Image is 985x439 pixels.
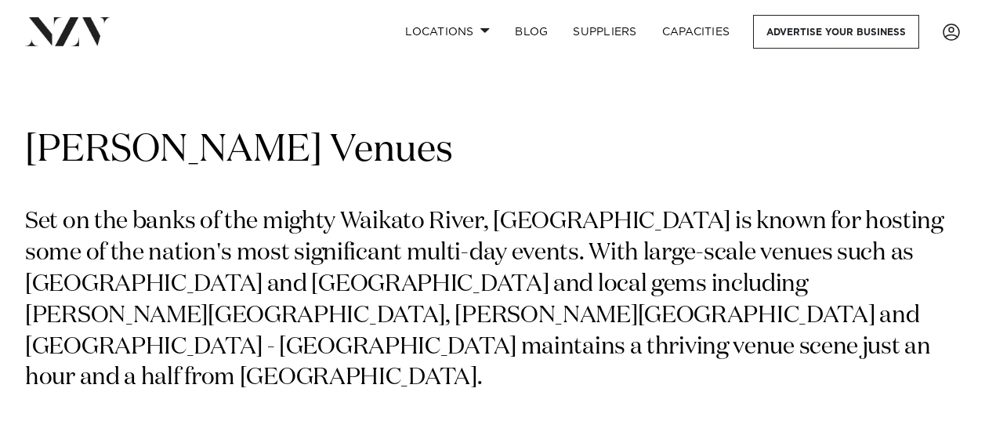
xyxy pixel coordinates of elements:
h1: [PERSON_NAME] Venues [25,126,960,176]
a: Capacities [650,15,743,49]
img: nzv-logo.png [25,17,110,45]
a: BLOG [502,15,560,49]
a: Advertise your business [753,15,919,49]
a: SUPPLIERS [560,15,649,49]
p: Set on the banks of the mighty Waikato River, [GEOGRAPHIC_DATA] is known for hosting some of the ... [25,207,960,394]
a: Locations [393,15,502,49]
